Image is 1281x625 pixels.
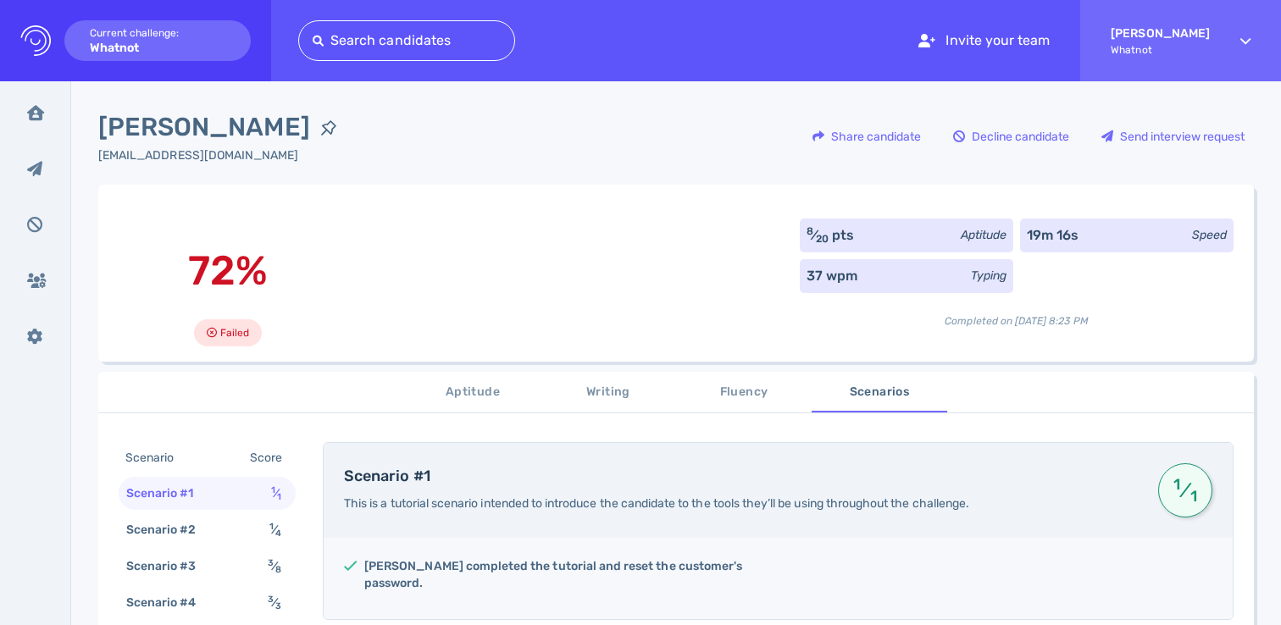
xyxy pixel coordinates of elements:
[268,559,281,573] span: ⁄
[275,528,281,539] sub: 4
[275,600,281,611] sub: 3
[271,486,281,501] span: ⁄
[807,225,854,246] div: ⁄ pts
[220,323,249,343] span: Failed
[551,382,666,403] span: Writing
[1111,26,1210,41] strong: [PERSON_NAME]
[98,108,310,147] span: [PERSON_NAME]
[800,300,1234,329] div: Completed on [DATE] 8:23 PM
[123,590,217,615] div: Scenario #4
[803,116,930,157] button: Share candidate
[344,496,969,511] span: This is a tutorial scenario intended to introduce the candidate to the tools they’ll be using thr...
[1093,117,1253,156] div: Send interview request
[1192,226,1227,244] div: Speed
[188,246,268,295] span: 72%
[247,445,292,470] div: Score
[275,564,281,575] sub: 8
[686,382,801,403] span: Fluency
[804,117,929,156] div: Share candidate
[961,226,1006,244] div: Aptitude
[268,595,281,610] span: ⁄
[271,484,275,495] sup: 1
[945,117,1078,156] div: Decline candidate
[1111,44,1210,56] span: Whatnot
[944,116,1079,157] button: Decline candidate
[971,267,1006,285] div: Typing
[268,594,274,605] sup: 3
[807,266,857,286] div: 37 wpm
[277,491,281,502] sub: 1
[122,445,194,470] div: Scenario
[364,558,764,592] h5: [PERSON_NAME] completed the tutorial and reset the customer's password.
[415,382,530,403] span: Aptitude
[1092,116,1254,157] button: Send interview request
[822,382,937,403] span: Scenarios
[123,517,217,542] div: Scenario #2
[123,554,217,578] div: Scenario #3
[816,233,829,245] sub: 20
[344,467,1138,486] h4: Scenario #1
[807,225,813,237] sup: 8
[1187,495,1200,498] sub: 1
[98,147,347,164] div: Click to copy the email address
[268,557,274,568] sup: 3
[1171,483,1184,486] sup: 1
[1171,475,1200,506] span: ⁄
[1027,225,1079,246] div: 19m 16s
[269,521,274,532] sup: 1
[123,481,214,506] div: Scenario #1
[269,523,281,537] span: ⁄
